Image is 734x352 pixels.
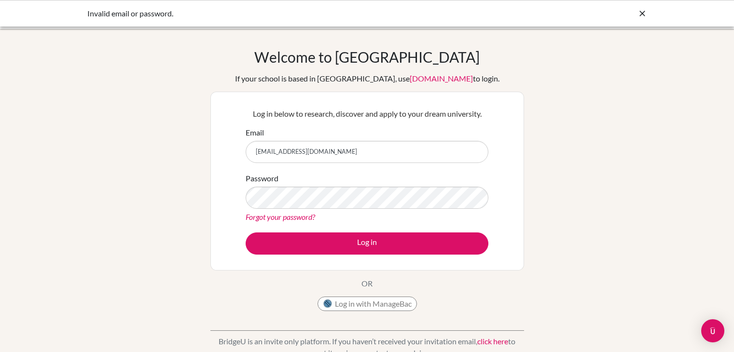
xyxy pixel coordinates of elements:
[246,232,488,255] button: Log in
[246,173,278,184] label: Password
[87,8,502,19] div: Invalid email or password.
[410,74,473,83] a: [DOMAIN_NAME]
[361,278,373,289] p: OR
[477,337,508,346] a: click here
[254,48,480,66] h1: Welcome to [GEOGRAPHIC_DATA]
[235,73,499,84] div: If your school is based in [GEOGRAPHIC_DATA], use to login.
[318,297,417,311] button: Log in with ManageBac
[246,108,488,120] p: Log in below to research, discover and apply to your dream university.
[246,212,315,221] a: Forgot your password?
[246,127,264,138] label: Email
[701,319,724,342] div: Open Intercom Messenger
